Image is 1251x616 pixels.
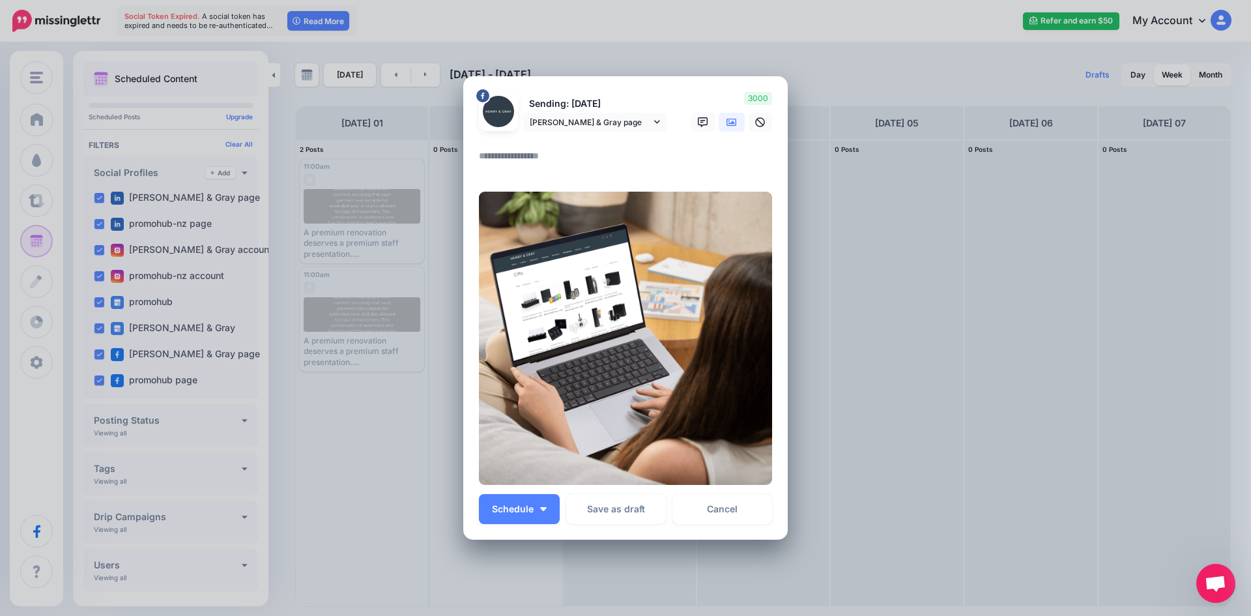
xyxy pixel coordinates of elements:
img: 307467339_504078658390537_3954169785984784637_n-bsa138101.jpg [483,96,514,127]
a: [PERSON_NAME] & Gray page [523,113,667,132]
span: [PERSON_NAME] & Gray page [530,115,651,129]
img: R32PVMZL4C2PZIWUCAE3JYNOCXEGG69J.png [479,192,772,485]
span: 3000 [744,92,772,105]
a: Cancel [672,494,772,524]
span: Schedule [492,505,534,514]
button: Save as draft [566,494,666,524]
img: arrow-down-white.png [540,507,547,511]
p: Sending: [DATE] [523,96,667,111]
button: Schedule [479,494,560,524]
